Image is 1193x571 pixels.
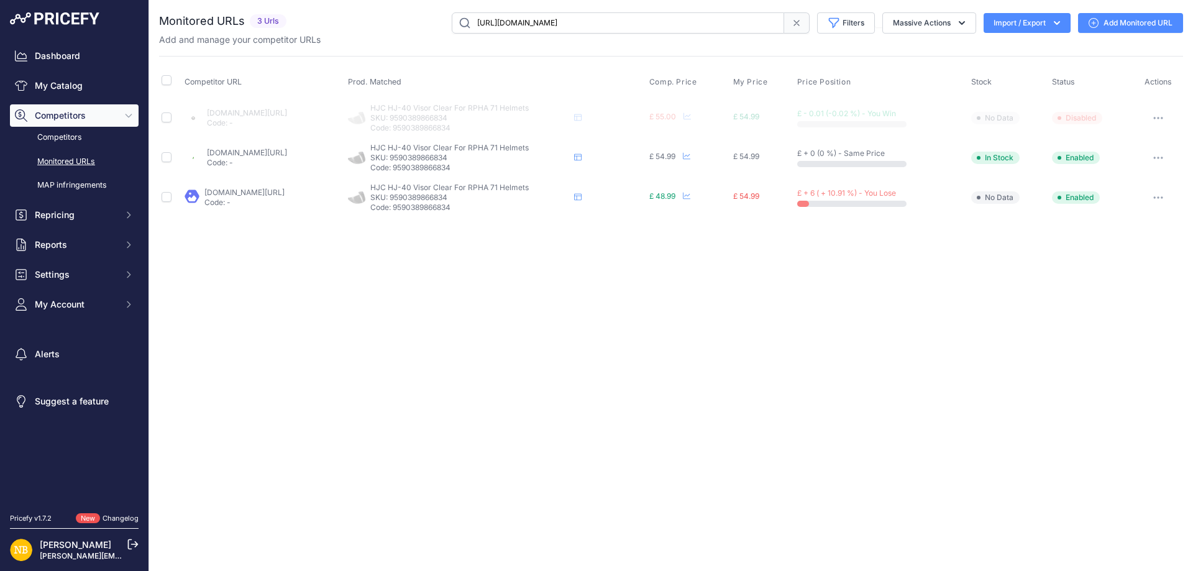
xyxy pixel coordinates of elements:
span: £ - 0.01 (-0.02 %) - You Win [797,109,896,118]
span: Actions [1145,77,1172,86]
span: Repricing [35,209,116,221]
span: Enabled [1052,191,1100,204]
a: Competitors [10,127,139,148]
span: £ + 0 (0 %) - Same Price [797,148,885,158]
span: Reports [35,239,116,251]
button: Filters [817,12,875,34]
span: £ 54.99 [649,152,675,161]
a: My Catalog [10,75,139,97]
button: Repricing [10,204,139,226]
span: In Stock [971,152,1020,164]
span: Competitor URL [185,77,242,86]
span: £ 55.00 [649,112,676,121]
p: Code: 9590389866834 [370,123,569,133]
button: Price Position [797,77,853,87]
span: Disabled [1052,112,1102,124]
button: Massive Actions [882,12,976,34]
span: £ 54.99 [733,112,759,121]
span: My Price [733,77,768,87]
span: Settings [35,268,116,281]
span: No Data [971,112,1020,124]
span: £ 54.99 [733,152,759,161]
p: Add and manage your competitor URLs [159,34,321,46]
a: Add Monitored URL [1078,13,1183,33]
span: £ 48.99 [649,191,675,201]
a: Alerts [10,343,139,365]
h2: Monitored URLs [159,12,245,30]
a: [DOMAIN_NAME][URL] [204,188,285,197]
p: SKU: 9590389866834 [370,113,569,123]
span: 3 Urls [250,14,286,29]
a: [PERSON_NAME][EMAIL_ADDRESS][DOMAIN_NAME] [40,551,231,560]
span: Price Position [797,77,851,87]
span: Competitors [35,109,116,122]
span: Comp. Price [649,77,697,87]
p: Code: - [207,158,287,168]
a: [DOMAIN_NAME][URL] [207,108,287,117]
span: No Data [971,191,1020,204]
button: Reports [10,234,139,256]
button: My Price [733,77,770,87]
input: Search [452,12,784,34]
div: Pricefy v1.7.2 [10,513,52,524]
span: Status [1052,77,1075,86]
button: Comp. Price [649,77,700,87]
span: HJC HJ-40 Visor Clear For RPHA 71 Helmets [370,103,529,112]
span: New [76,513,100,524]
span: Prod. Matched [348,77,401,86]
button: My Account [10,293,139,316]
p: SKU: 9590389866834 [370,153,569,163]
p: Code: 9590389866834 [370,203,569,212]
a: MAP infringements [10,175,139,196]
nav: Sidebar [10,45,139,498]
img: Pricefy Logo [10,12,99,25]
span: HJC HJ-40 Visor Clear For RPHA 71 Helmets [370,143,529,152]
span: Enabled [1052,152,1100,164]
p: SKU: 9590389866834 [370,193,569,203]
span: HJC HJ-40 Visor Clear For RPHA 71 Helmets [370,183,529,192]
a: [PERSON_NAME] [40,539,111,550]
span: £ 54.99 [733,191,759,201]
button: Competitors [10,104,139,127]
a: Dashboard [10,45,139,67]
button: Settings [10,263,139,286]
button: Import / Export [984,13,1071,33]
span: My Account [35,298,116,311]
p: Code: - [207,118,287,128]
a: [DOMAIN_NAME][URL] [207,148,287,157]
a: Monitored URLs [10,151,139,173]
span: £ + 6 ( + 10.91 %) - You Lose [797,188,896,198]
p: Code: 9590389866834 [370,163,569,173]
a: Changelog [103,514,139,523]
span: Stock [971,77,992,86]
p: Code: - [204,198,285,208]
a: Suggest a feature [10,390,139,413]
